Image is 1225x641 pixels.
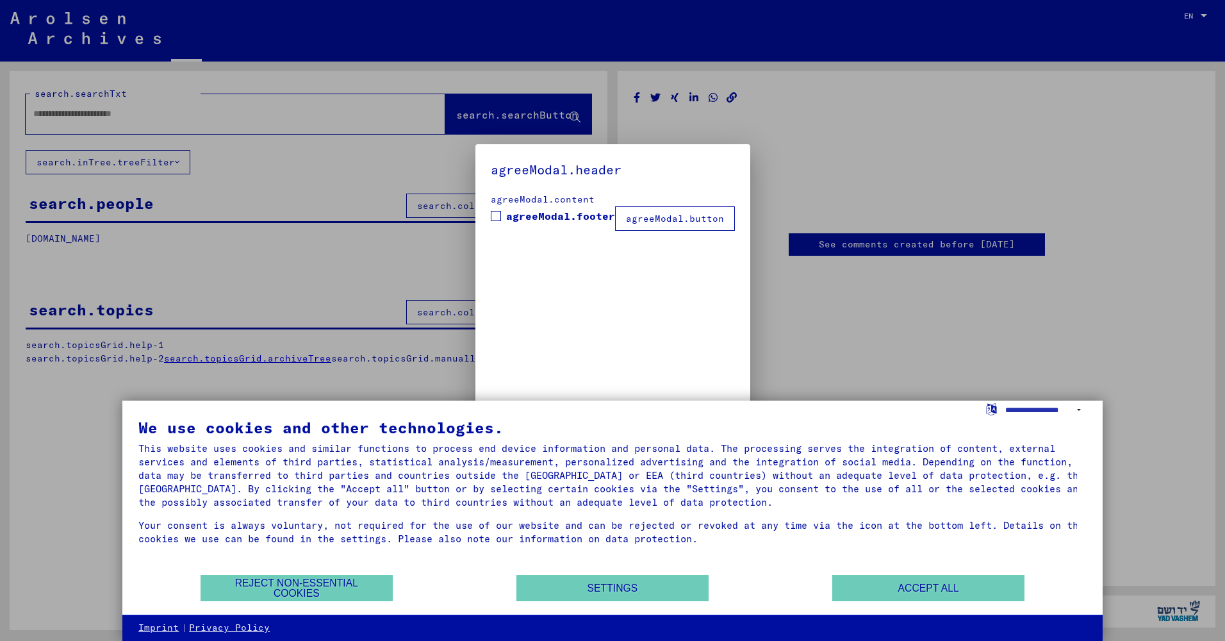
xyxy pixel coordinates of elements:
a: Privacy Policy [189,622,270,635]
button: Accept all [832,575,1024,601]
button: Reject non-essential cookies [201,575,393,601]
div: Your consent is always voluntary, not required for the use of our website and can be rejected or ... [138,519,1087,545]
a: Imprint [138,622,179,635]
div: This website uses cookies and similar functions to process end device information and personal da... [138,442,1087,509]
h5: agreeModal.header [491,160,735,180]
button: Settings [516,575,709,601]
button: agreeModal.button [615,206,735,231]
div: agreeModal.content [491,193,735,206]
span: agreeModal.footer [506,208,615,224]
div: We use cookies and other technologies. [138,420,1087,435]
